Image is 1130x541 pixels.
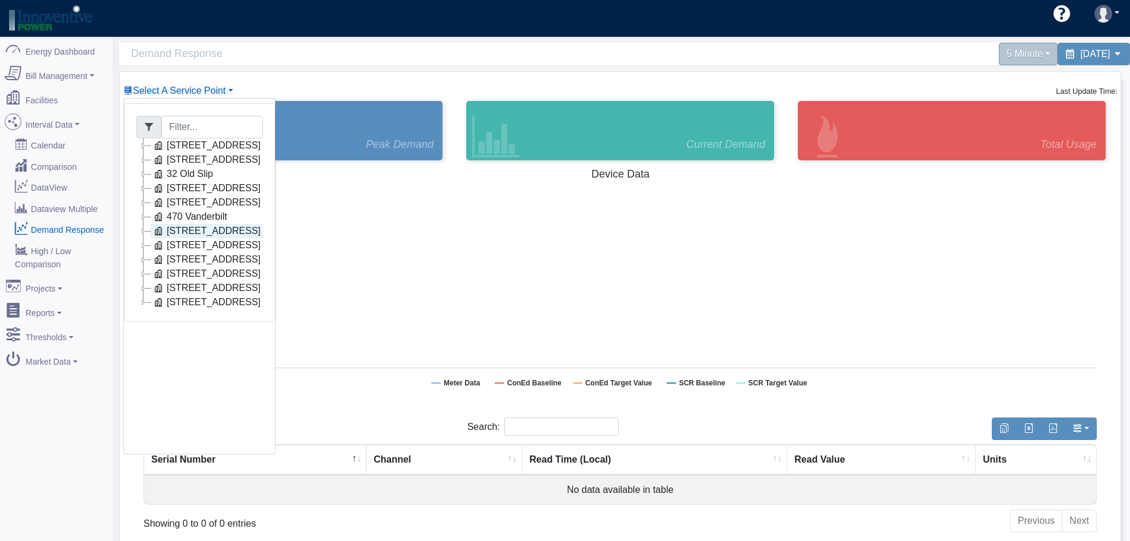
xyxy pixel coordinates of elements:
[123,98,276,454] div: Select A Service Point
[131,43,626,65] span: Demand Response
[1065,417,1097,440] button: Show/Hide Columns
[444,379,480,387] tspan: Meter Data
[1016,417,1041,440] button: Export to Excel
[151,281,263,295] a: [STREET_ADDRESS]
[136,116,161,138] span: Filter
[133,86,226,96] span: Device List
[523,445,788,475] th: Read Time (Local) : activate to sort column ascending
[999,43,1058,65] div: 5 Minute
[151,195,263,210] a: [STREET_ADDRESS]
[1040,137,1097,153] span: Total Usage
[151,167,215,181] a: 32 Old Slip
[1094,5,1112,23] img: user-3.svg
[136,167,263,181] li: 32 Old Slip
[151,138,263,153] a: [STREET_ADDRESS]
[585,379,652,387] tspan: ConEd Target Value
[136,295,263,309] li: [STREET_ADDRESS]
[136,267,263,281] li: [STREET_ADDRESS]
[136,195,263,210] li: [STREET_ADDRESS]
[136,153,263,167] li: [STREET_ADDRESS]
[136,210,263,224] li: 470 Vanderbilt
[1080,49,1110,59] span: [DATE]
[591,168,650,180] tspan: Device Data
[151,224,263,238] a: [STREET_ADDRESS]
[136,224,263,238] li: [STREET_ADDRESS]
[151,210,230,224] a: 470 Vanderbilt
[144,475,1096,504] td: No data available in table
[507,379,562,387] tspan: ConEd Baseline
[976,445,1096,475] th: Units : activate to sort column ascending
[151,153,263,167] a: [STREET_ADDRESS]
[151,181,263,195] a: [STREET_ADDRESS]
[367,445,523,475] th: Channel : activate to sort column ascending
[366,137,434,153] span: Peak Demand
[1056,87,1118,96] small: Last Update Time:
[136,138,263,153] li: [STREET_ADDRESS]
[151,252,263,267] a: [STREET_ADDRESS]
[136,181,263,195] li: [STREET_ADDRESS]
[136,252,263,267] li: [STREET_ADDRESS]
[136,238,263,252] li: [STREET_ADDRESS]
[686,137,765,153] span: Current Demand
[151,295,263,309] a: [STREET_ADDRESS]
[992,417,1017,440] button: Copy to clipboard
[504,417,619,436] input: Search:
[123,86,233,96] a: Select A Service Point
[679,379,725,387] tspan: SCR Baseline
[144,445,367,475] th: Serial Number : activate to sort column descending
[151,267,263,281] a: [STREET_ADDRESS]
[151,238,263,252] a: [STREET_ADDRESS]
[467,417,619,436] label: Search:
[144,508,530,531] div: Showing 0 to 0 of 0 entries
[787,445,976,475] th: Read Value : activate to sort column ascending
[1040,417,1065,440] button: Generate PDF
[136,281,263,295] li: [STREET_ADDRESS]
[161,116,263,138] input: Filter
[749,379,807,387] tspan: SCR Target Value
